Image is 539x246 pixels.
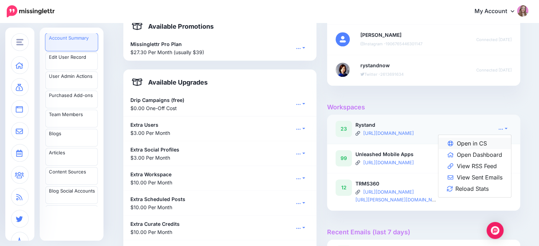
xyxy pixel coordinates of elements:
[355,122,375,128] b: Rystand
[336,150,352,166] div: 99
[130,97,184,103] b: Drip Campaigns (free)
[125,40,267,56] div: $27.30 Per Month (usually $39)
[476,37,512,42] small: Connected [DATE]
[386,41,422,46] span: 1906765446301147
[125,96,267,112] div: $0.00 One-Off Cost
[336,121,352,137] div: 23
[45,167,98,185] a: Content Sources
[130,196,185,202] b: Extra Scheduled Posts
[487,222,504,239] div: Open Intercom Messenger
[355,197,482,202] a: [URL][PERSON_NAME][DOMAIN_NAME][DOMAIN_NAME]
[132,22,214,30] h4: Available Promotions
[438,160,511,172] a: View RSS Feed
[45,71,98,89] a: User Admin Actions
[360,72,404,77] small: Twitter -
[125,220,267,236] div: $10.00 Per Month
[125,121,267,137] div: $3.00 Per Month
[130,147,179,153] b: Extra Social Profiles
[327,228,520,236] h4: Recent Emails (last 7 days)
[336,63,350,77] img: twitter avatar
[327,103,520,111] h4: Workspaces
[16,39,23,45] img: menu.png
[355,181,379,187] b: TRMS360
[132,78,208,86] h4: Available Upgrades
[45,148,98,166] a: Articles
[45,186,98,204] a: Blog Social Accounts
[438,149,511,160] a: Open Dashboard
[363,160,414,165] a: [URL][DOMAIN_NAME]
[7,5,55,17] img: Missinglettr
[336,179,352,196] div: 12
[355,151,414,157] b: Unleashed Mobile Apps
[45,205,98,223] a: Blog Branding Templates
[125,195,267,211] div: $10.00 Per Month
[130,221,180,227] b: Extra Curate Credits
[438,183,511,194] a: Reload Stats
[45,110,98,127] a: Team Members
[360,32,402,38] strong: [PERSON_NAME]
[476,68,512,73] small: Connected [DATE]
[438,172,511,183] a: View Sent Emails
[130,122,158,128] b: Extra Users
[380,72,404,77] span: 2613691634
[360,41,422,46] small: Instagram -
[45,33,98,51] a: Account Summary
[125,170,267,187] div: $10.00 Per Month
[438,138,511,149] a: Open in CS
[45,52,98,70] a: Edit User Record
[125,145,267,162] div: $3.00 Per Month
[45,129,98,147] a: Blogs
[363,130,414,136] a: [URL][DOMAIN_NAME]
[467,3,528,20] a: My Account
[360,62,390,68] strong: rystandnow
[45,91,98,108] a: Purchased Add-ons
[130,171,172,177] b: Extra Workspace
[336,32,350,46] img: instagram avatar
[363,189,414,195] a: [URL][DOMAIN_NAME]
[130,41,182,47] b: Missinglettr Pro Plan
